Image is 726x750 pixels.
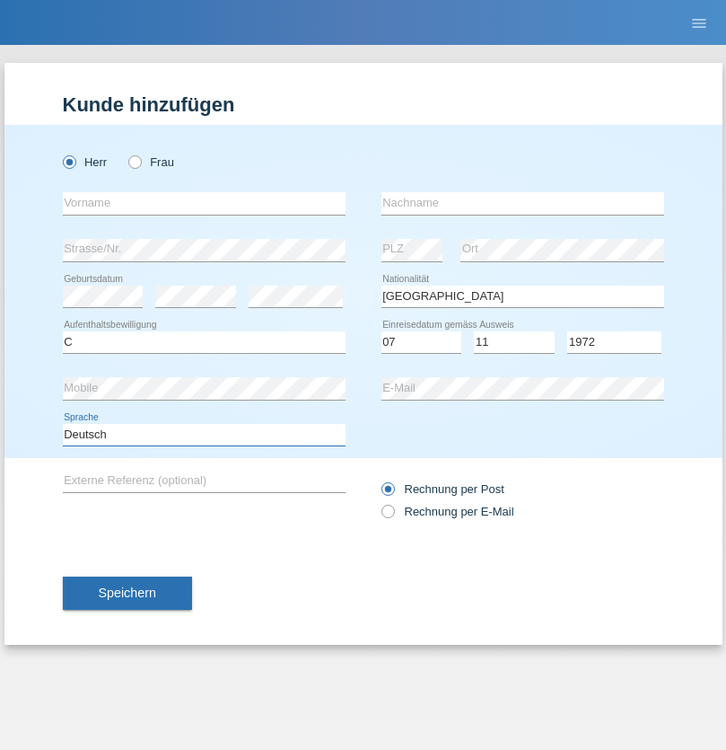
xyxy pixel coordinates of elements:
[128,155,140,167] input: Frau
[690,14,708,32] i: menu
[381,482,504,496] label: Rechnung per Post
[63,577,192,611] button: Speichern
[63,155,74,167] input: Herr
[681,17,717,28] a: menu
[128,155,174,169] label: Frau
[381,482,393,505] input: Rechnung per Post
[381,505,514,518] label: Rechnung per E-Mail
[99,586,156,600] span: Speichern
[63,155,108,169] label: Herr
[63,93,664,116] h1: Kunde hinzufügen
[381,505,393,527] input: Rechnung per E-Mail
